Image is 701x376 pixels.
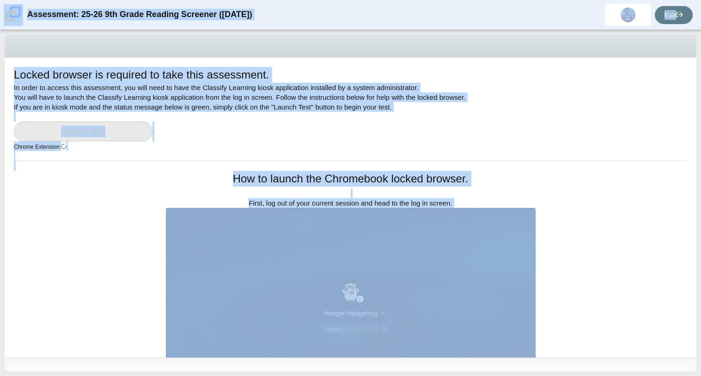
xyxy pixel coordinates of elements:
[621,7,635,22] img: milton.brookshire.mzoSXR
[166,171,536,187] h1: How to launch the Chromebook locked browser.
[14,144,67,150] small: Chrome Extension:
[655,6,693,24] a: Exit
[14,67,687,161] div: In order to access this assessment, you will need to have the Classify Learning kiosk application...
[14,67,269,83] h1: Locked browser is required to take this assessment.
[4,4,23,24] img: Carmen School of Science & Technology
[27,4,252,26] div: Assessment: 25-26 9th Grade Reading Screener ([DATE])
[4,17,23,25] a: Carmen School of Science & Technology
[14,121,152,141] a: Launch Test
